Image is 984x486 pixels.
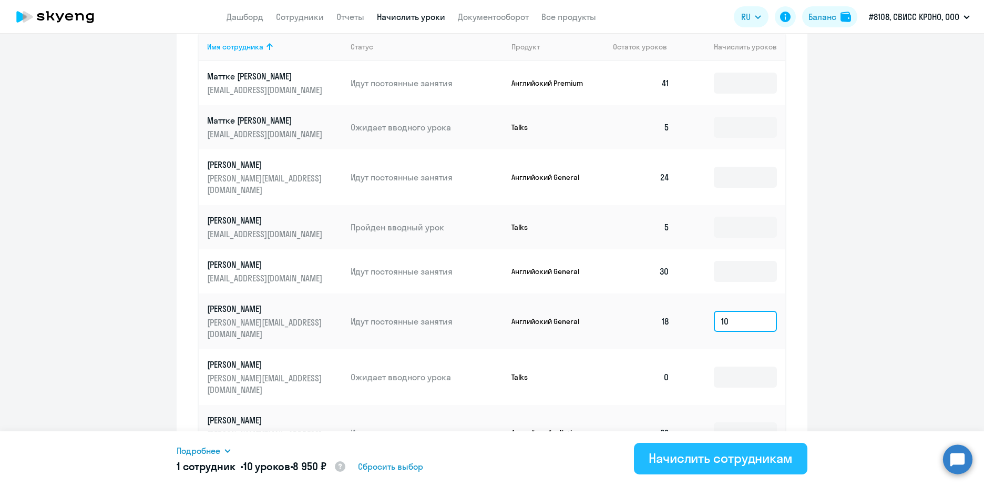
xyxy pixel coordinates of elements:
[613,42,678,52] div: Остаток уроков
[207,359,325,370] p: [PERSON_NAME]
[207,215,342,240] a: [PERSON_NAME][EMAIL_ADDRESS][DOMAIN_NAME]
[207,173,325,196] p: [PERSON_NAME][EMAIL_ADDRESS][DOMAIN_NAME]
[243,460,290,473] span: 10 уроков
[511,173,590,182] p: Английский General
[511,428,590,438] p: Английский с Native
[207,259,342,284] a: [PERSON_NAME][EMAIL_ADDRESS][DOMAIN_NAME]
[207,84,325,96] p: [EMAIL_ADDRESS][DOMAIN_NAME]
[227,12,263,22] a: Дашборд
[336,12,364,22] a: Отчеты
[511,42,540,52] div: Продукт
[207,317,325,340] p: [PERSON_NAME][EMAIL_ADDRESS][DOMAIN_NAME]
[207,414,325,426] p: [PERSON_NAME]
[511,317,590,326] p: Английский General
[678,33,785,61] th: Начислить уроков
[458,12,529,22] a: Документооборот
[511,123,590,132] p: Talks
[207,228,325,240] p: [EMAIL_ADDRESS][DOMAIN_NAME]
[351,221,503,233] p: Пройден вводный урок
[207,159,325,170] p: [PERSON_NAME]
[293,460,326,473] span: 8 950 ₽
[511,78,590,88] p: Английский Premium
[351,171,503,183] p: Идут постоянные занятия
[741,11,751,23] span: RU
[511,372,590,382] p: Talks
[207,215,325,226] p: [PERSON_NAME]
[604,405,678,461] td: 32
[207,259,325,270] p: [PERSON_NAME]
[840,12,851,22] img: balance
[207,414,342,451] a: [PERSON_NAME][PERSON_NAME][EMAIL_ADDRESS][DOMAIN_NAME]
[604,61,678,105] td: 41
[511,42,605,52] div: Продукт
[604,293,678,349] td: 18
[511,267,590,276] p: Английский General
[207,42,342,52] div: Имя сотрудника
[351,77,503,89] p: Идут постоянные занятия
[604,205,678,249] td: 5
[604,249,678,293] td: 30
[207,303,325,315] p: [PERSON_NAME]
[604,349,678,405] td: 0
[864,4,975,29] button: #8108, СВИСС КРОНО, ООО
[802,6,857,27] button: Балансbalance
[351,371,503,383] p: Ожидает вводного урока
[207,42,263,52] div: Имя сотрудника
[649,450,793,467] div: Начислить сотрудникам
[351,42,373,52] div: Статус
[207,128,325,140] p: [EMAIL_ADDRESS][DOMAIN_NAME]
[351,121,503,133] p: Ожидает вводного урока
[207,372,325,396] p: [PERSON_NAME][EMAIL_ADDRESS][DOMAIN_NAME]
[207,115,342,140] a: Маттке [PERSON_NAME][EMAIL_ADDRESS][DOMAIN_NAME]
[604,105,678,149] td: 5
[207,428,325,451] p: [PERSON_NAME][EMAIL_ADDRESS][DOMAIN_NAME]
[207,70,325,82] p: Маттке [PERSON_NAME]
[377,12,445,22] a: Начислить уроки
[177,459,346,475] h5: 1 сотрудник • •
[207,70,342,96] a: Маттке [PERSON_NAME][EMAIL_ADDRESS][DOMAIN_NAME]
[207,359,342,396] a: [PERSON_NAME][PERSON_NAME][EMAIL_ADDRESS][DOMAIN_NAME]
[351,427,503,439] p: Идут постоянные занятия
[351,42,503,52] div: Статус
[207,303,342,340] a: [PERSON_NAME][PERSON_NAME][EMAIL_ADDRESS][DOMAIN_NAME]
[808,11,836,23] div: Баланс
[358,460,423,473] span: Сбросить выбор
[276,12,324,22] a: Сотрудники
[634,443,807,474] button: Начислить сотрудникам
[207,272,325,284] p: [EMAIL_ADDRESS][DOMAIN_NAME]
[207,115,325,126] p: Маттке [PERSON_NAME]
[511,222,590,232] p: Talks
[734,6,768,27] button: RU
[869,11,959,23] p: #8108, СВИСС КРОНО, ООО
[541,12,596,22] a: Все продукты
[613,42,667,52] span: Остаток уроков
[604,149,678,205] td: 24
[177,444,220,457] span: Подробнее
[351,316,503,327] p: Идут постоянные занятия
[207,159,342,196] a: [PERSON_NAME][PERSON_NAME][EMAIL_ADDRESS][DOMAIN_NAME]
[351,266,503,277] p: Идут постоянные занятия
